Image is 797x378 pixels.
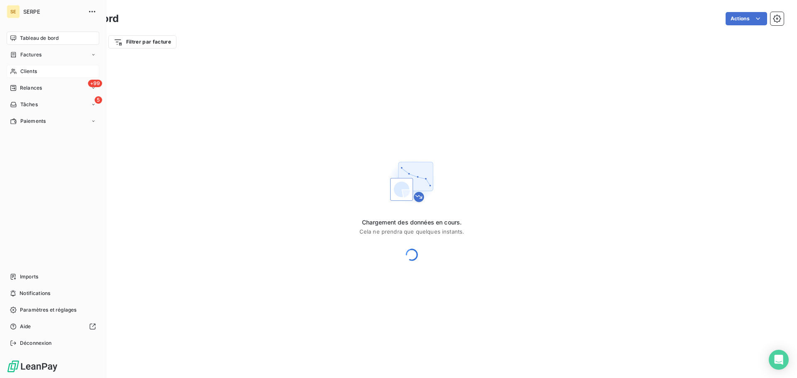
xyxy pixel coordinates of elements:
[7,32,99,45] a: Tableau de bord
[20,101,38,108] span: Tâches
[20,34,59,42] span: Tableau de bord
[20,273,38,280] span: Imports
[20,117,46,125] span: Paiements
[20,306,76,314] span: Paramètres et réglages
[359,228,465,235] span: Cela ne prendra que quelques instants.
[7,5,20,18] div: SE
[23,8,83,15] span: SERPE
[20,290,50,297] span: Notifications
[7,270,99,283] a: Imports
[7,98,99,111] a: 5Tâches
[726,12,767,25] button: Actions
[7,320,99,333] a: Aide
[359,218,465,227] span: Chargement des données en cours.
[7,360,58,373] img: Logo LeanPay
[108,35,176,49] button: Filtrer par facture
[20,323,31,330] span: Aide
[7,115,99,128] a: Paiements
[20,339,52,347] span: Déconnexion
[20,84,42,92] span: Relances
[7,81,99,95] a: +99Relances
[7,303,99,317] a: Paramètres et réglages
[20,51,42,59] span: Factures
[385,155,438,208] img: First time
[88,80,102,87] span: +99
[769,350,789,370] div: Open Intercom Messenger
[20,68,37,75] span: Clients
[95,96,102,104] span: 5
[7,65,99,78] a: Clients
[7,48,99,61] a: Factures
